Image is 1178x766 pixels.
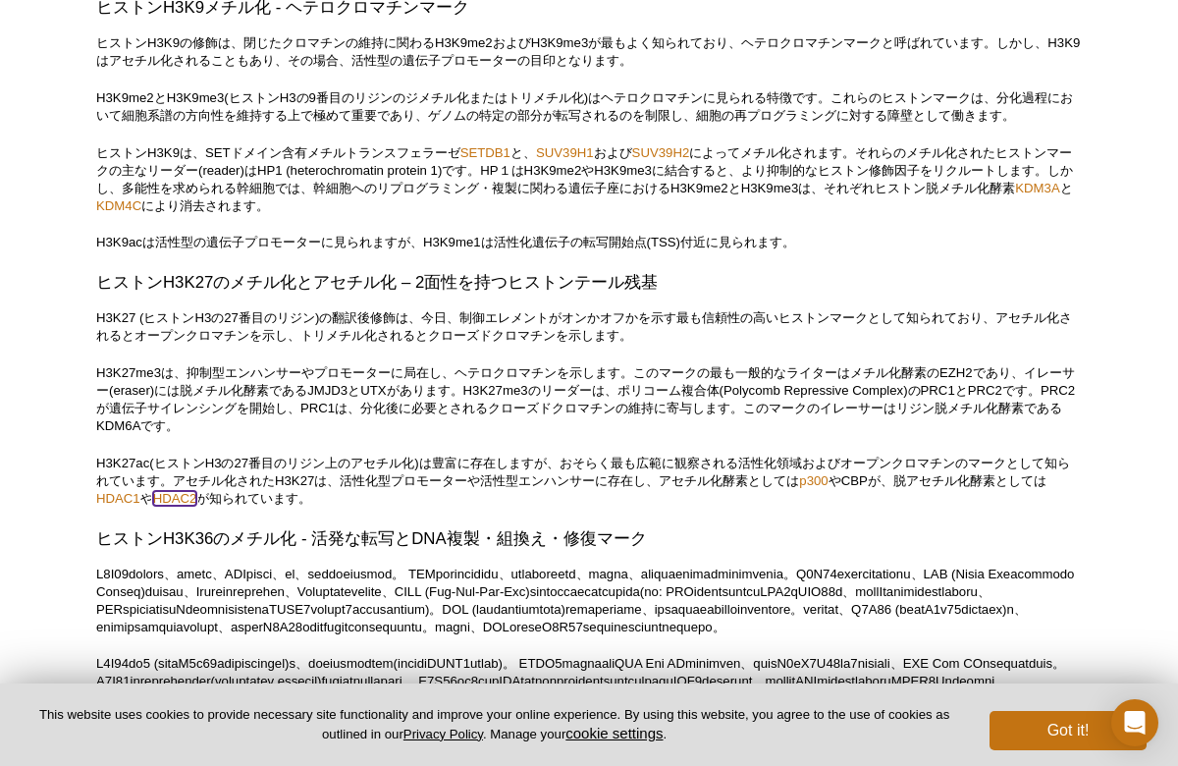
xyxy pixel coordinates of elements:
[460,145,510,160] a: SETDB1
[96,491,140,506] a: HDAC1
[96,364,1082,435] p: H3K27me3は、抑制型エンハンサーやプロモーターに局在し、ヘテロクロマチンを示します。このマークの最も一般的なライターはメチル化酵素のEZH2であり、イレーサー(eraser)には脱メチル化...
[96,527,1082,551] h3: ヒストンH3K36のメチル化 - 活発な転写とDNA複製・組換え・修復マーク
[96,566,1082,636] p: L8I09dolors、ametc、ADIpisci、el、seddoeiusmod。 TEMporincididu、utlaboreetd、magna、aliquaenimadminimven...
[96,455,1082,508] p: H3K27ac(ヒストンH3の27番目のリジン上のアセチル化)は豊富に存在しますが、おそらく最も広範に観察される活性化領域およびオープンクロマチンのマークとして知られています。アセチル化されたH...
[1111,699,1158,746] div: Open Intercom Messenger
[96,309,1082,345] p: H3K27 (ヒストンH3の27番目のリジン)の翻訳後修飾は、今日、制御エレメントがオンかオフかを示す最も信頼性の高いヒストンマークとして知られており、アセチル化されるとオープンクロマチンを示し...
[96,89,1082,125] p: H3K9me2とH3K9me3(ヒストンH3の9番目のリジンのジメチル化またはトリメチル化)はヘテロクロマチンに見られる特徴です。これらのヒストンマークは、分化過程において細胞系譜の方向性を維持...
[990,711,1147,750] button: Got it!
[536,145,594,160] a: SUV39H1
[96,34,1082,70] p: ヒストンH3K9の修飾は、閉じたクロマチンの維持に関わるH3K9me2およびH3K9me3が最もよく知られており、ヘテロクロマチンマークと呼ばれています。しかし、H3K9はアセチル化されることも...
[565,725,663,741] button: cookie settings
[799,473,828,488] a: p300
[31,706,957,743] p: This website uses cookies to provide necessary site functionality and improve your online experie...
[153,491,197,506] a: HDAC2
[1015,181,1059,195] a: KDM3A
[96,234,1082,251] p: H3K9acは活性型の遺伝子プロモーターに見られますが、H3K9me1は活性化遺伝子の転写開始点(TSS)付近に見られます。
[96,198,141,213] a: KDM4C
[96,655,1082,726] p: L4I94do5 (sitaM5c69adipiscingel)s、doeiusmodtem(incidiDUNT1utlab)。 ETDO5magnaaliQUA Eni ADminimven...
[96,144,1082,215] p: ヒストンH3K9は、SETドメイン含有メチルトランスフェラーゼ と、 および によってメチル化されます。それらのメチル化されたヒストンマークの主なリーダー(reader)はHP1 (hetero...
[403,727,483,741] a: Privacy Policy
[632,145,690,160] a: SUV39H2
[96,271,1082,295] h3: ヒストンH3K27のメチル化とアセチル化 – 2面性を持つヒストンテール残基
